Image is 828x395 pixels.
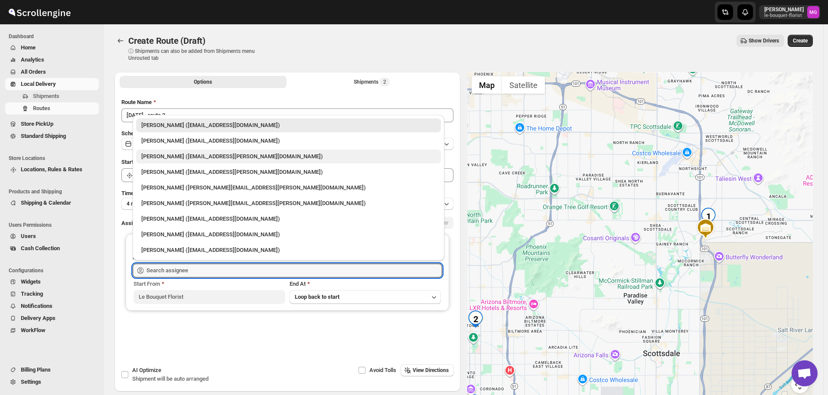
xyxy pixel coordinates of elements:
[121,108,453,122] input: Eg: Bengaluru Route
[5,276,99,288] button: Widgets
[5,197,99,209] button: Shipping & Calendar
[5,288,99,300] button: Tracking
[793,37,808,44] span: Create
[121,138,453,150] button: [DATE]|Today
[141,246,436,255] div: [PERSON_NAME] ([EMAIL_ADDRESS][DOMAIN_NAME])
[133,179,444,195] li: Gene Rayborn (gene.rayborn@gmail.com)
[467,310,484,328] div: 2
[5,324,99,336] button: WorkFlow
[737,35,784,47] button: Show Drivers
[502,76,545,94] button: Show satellite imagery
[133,132,444,148] li: Olivia Trott (oetrott@gmail.com)
[21,291,43,297] span: Tracking
[9,267,100,274] span: Configurations
[147,264,442,277] input: Search assignee
[114,35,127,47] button: Routes
[21,315,55,321] span: Delivery Apps
[413,367,449,374] span: View Directions
[21,81,56,87] span: Local Delivery
[788,35,813,47] button: Create
[5,102,99,114] button: Routes
[9,188,100,195] span: Products and Shipping
[21,166,82,173] span: Locations, Rules & Rates
[128,36,205,46] span: Create Route (Draft)
[141,152,436,161] div: [PERSON_NAME] ([EMAIL_ADDRESS][PERSON_NAME][DOMAIN_NAME])
[9,222,100,229] span: Users Permissions
[133,118,444,132] li: Melody Gluth (lebouquetaz@gmail.com)
[194,78,212,85] span: Options
[21,366,51,373] span: Billing Plans
[132,367,161,373] span: AI Optimize
[21,56,44,63] span: Analytics
[9,155,100,162] span: Store Locations
[141,137,436,145] div: [PERSON_NAME] ([EMAIL_ADDRESS][DOMAIN_NAME])
[369,367,396,373] span: Avoid Tolls
[127,200,150,207] span: 4 minutes
[383,78,386,85] span: 2
[121,198,453,210] button: 4 minutes
[121,159,190,165] span: Start Location (Warehouse)
[141,183,436,192] div: [PERSON_NAME] ([PERSON_NAME][EMAIL_ADDRESS][PERSON_NAME][DOMAIN_NAME])
[21,199,71,206] span: Shipping & Calendar
[33,105,50,111] span: Routes
[5,312,99,324] button: Delivery Apps
[128,48,265,62] p: ⓘ Shipments can also be added from Shipments menu Unrouted tab
[5,66,99,78] button: All Orders
[759,5,820,19] button: User menu
[141,215,436,223] div: [PERSON_NAME] ([EMAIL_ADDRESS][DOMAIN_NAME])
[5,242,99,255] button: Cash Collection
[5,42,99,54] button: Home
[121,190,156,196] span: Time Per Stop
[33,93,59,99] span: Shipments
[5,163,99,176] button: Locations, Rules & Rates
[121,130,156,137] span: Scheduled for
[21,379,41,385] span: Settings
[791,376,808,393] button: Map camera controls
[121,99,152,105] span: Route Name
[21,69,46,75] span: All Orders
[133,242,444,257] li: Ryan Peterson (r100040@gmail.com)
[5,230,99,242] button: Users
[21,278,41,285] span: Widgets
[5,90,99,102] button: Shipments
[472,76,502,94] button: Show street map
[5,376,99,388] button: Settings
[290,290,441,304] button: Loop back to start
[749,37,779,44] span: Show Drivers
[9,33,100,40] span: Dashboard
[133,195,444,210] li: Nick Erikson (erikson.nicholas@gmail.com)
[792,360,818,386] div: Open chat
[354,78,390,86] div: Shipments
[21,245,60,251] span: Cash Collection
[132,375,209,382] span: Shipment will be auto arranged
[290,280,441,288] div: End At
[7,1,72,23] img: ScrollEngine
[121,220,145,226] span: Assign to
[133,148,444,163] li: Melody Gluth (mgluth@cox.net)
[133,226,444,242] li: Matt Boone (mattaf1221@gmail.com)
[133,210,444,226] li: John Gluth (johng@ghs.com)
[700,208,717,225] div: 1
[809,10,817,15] text: MG
[21,44,36,51] span: Home
[114,91,460,364] div: All Route Options
[141,121,436,130] div: [PERSON_NAME] ([EMAIL_ADDRESS][DOMAIN_NAME])
[21,233,36,239] span: Users
[764,13,804,18] p: le-bouquet-florist
[133,163,444,179] li: Jennifer Gluth (jemfer@cox.net)
[21,121,53,127] span: Store PickUp
[141,199,436,208] div: [PERSON_NAME] ([PERSON_NAME][EMAIL_ADDRESS][PERSON_NAME][DOMAIN_NAME])
[295,294,339,300] span: Loop back to start
[21,327,46,333] span: WorkFlow
[401,364,454,376] button: View Directions
[5,364,99,376] button: Billing Plans
[21,133,66,139] span: Standard Shipping
[134,281,160,287] span: Start From
[141,230,436,239] div: [PERSON_NAME] ([EMAIL_ADDRESS][DOMAIN_NAME])
[807,6,819,18] span: Melody Gluth
[141,168,436,176] div: [PERSON_NAME] ([EMAIL_ADDRESS][PERSON_NAME][DOMAIN_NAME])
[288,76,455,88] button: Selected Shipments
[5,54,99,66] button: Analytics
[21,303,52,309] span: Notifications
[5,300,99,312] button: Notifications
